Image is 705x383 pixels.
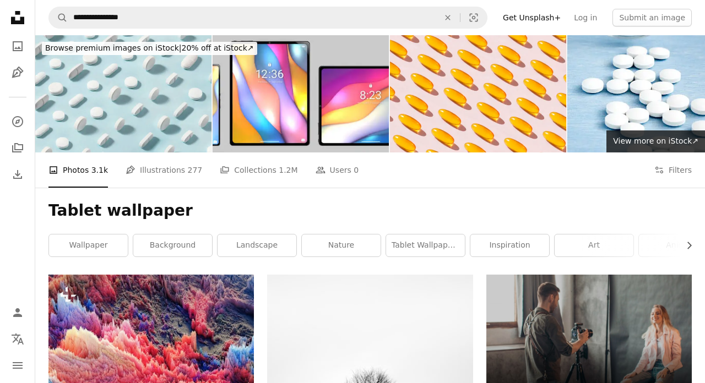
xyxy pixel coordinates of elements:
button: Visual search [460,7,487,28]
span: 277 [188,164,203,176]
a: landscape [218,234,296,256]
a: tablet wallpaper anime [386,234,465,256]
a: Illustrations 277 [126,152,202,188]
div: 20% off at iStock ↗ [42,42,257,55]
span: 1.2M [279,164,297,176]
a: inspiration [470,234,549,256]
a: Log in / Sign up [7,302,29,324]
button: Filters [654,152,692,188]
button: scroll list to the right [679,234,692,256]
a: Download History [7,163,29,185]
button: Language [7,328,29,350]
a: View more on iStock↗ [606,130,705,152]
a: Users 0 [316,152,359,188]
a: background [133,234,212,256]
button: Clear [436,7,460,28]
img: White Pills [35,35,211,152]
button: Menu [7,354,29,376]
span: View more on iStock ↗ [613,136,698,145]
a: wallpaper [49,234,128,256]
h1: Tablet wallpaper [48,201,692,221]
a: Home — Unsplash [7,7,29,31]
a: Explore [7,111,29,133]
img: Soft Fish Oil Capsules on Pink Background [390,35,566,152]
a: Photos [7,35,29,57]
a: nature [302,234,381,256]
a: Collections 1.2M [220,152,297,188]
span: 0 [354,164,359,176]
span: Browse premium images on iStock | [45,43,181,52]
a: Get Unsplash+ [496,9,567,26]
button: Search Unsplash [49,7,68,28]
img: Generic phone and tablets lock screens with 3D art wallpaper. Set of three. Isolated on gray. [213,35,389,152]
form: Find visuals sitewide [48,7,487,29]
a: Browse premium images on iStock|20% off at iStock↗ [35,35,264,62]
button: Submit an image [612,9,692,26]
a: Collections [7,137,29,159]
a: Illustrations [7,62,29,84]
a: art [555,234,633,256]
a: Log in [567,9,604,26]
